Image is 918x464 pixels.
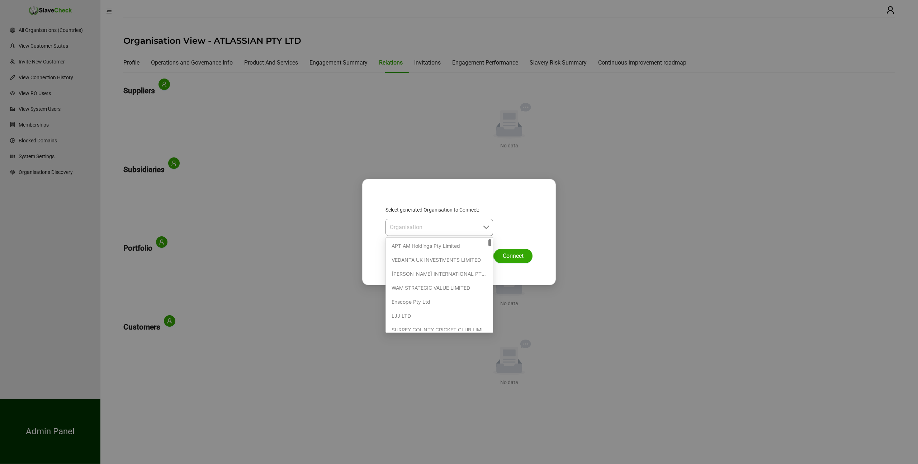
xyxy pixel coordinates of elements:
div: VEDANTA UK INVESTMENTS LIMITED [392,253,487,267]
div: Enscope Pty Ltd [392,295,487,309]
div: LJJ LTD [392,309,487,323]
div: APT AM Holdings Pty Limited [387,239,491,253]
div: SURREY COUNTY CRICKET CLUB LIMITED [392,323,487,337]
div: SURREY COUNTY CRICKET CLUB LIMITED [387,323,491,337]
div: [PERSON_NAME] INTERNATIONAL PTY LIMITED [392,267,487,281]
div: WAM STRATEGIC VALUE LIMITED [392,281,487,295]
div: COATES INTERNATIONAL PTY LIMITED [387,267,491,281]
div: VEDANTA UK INVESTMENTS LIMITED [387,253,491,267]
div: Enscope Pty Ltd [387,295,491,309]
div: APT AM Holdings Pty Limited [392,239,487,253]
span: Connect [503,252,524,260]
div: LJJ LTD [387,309,491,323]
p: Select generated Organisation to Connect: [385,206,533,214]
div: WAM STRATEGIC VALUE LIMITED [387,281,491,295]
button: Connect [494,249,533,263]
